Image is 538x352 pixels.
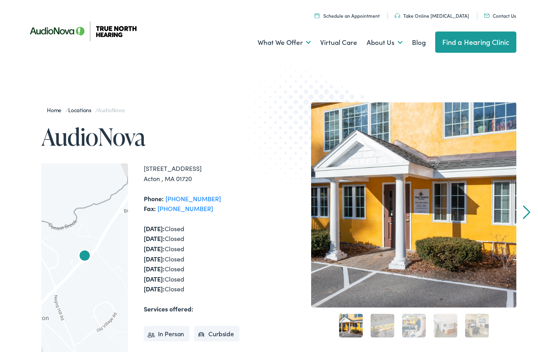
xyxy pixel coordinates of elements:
[315,13,319,18] img: Icon symbolizing a calendar in color code ffb348
[194,326,239,342] li: Curbside
[144,284,165,293] strong: [DATE]:
[371,314,394,337] a: 2
[402,314,426,337] a: 3
[144,304,193,313] strong: Services offered:
[165,194,221,203] a: [PHONE_NUMBER]
[41,124,269,150] h1: AudioNova
[315,12,380,19] a: Schedule an Appointment
[320,28,357,57] a: Virtual Care
[523,205,531,219] a: Next
[144,163,269,183] div: [STREET_ADDRESS] Acton , MA 01720
[144,224,165,233] strong: [DATE]:
[144,234,165,243] strong: [DATE]:
[258,28,311,57] a: What We Offer
[158,204,213,213] a: [PHONE_NUMBER]
[435,31,517,53] a: Find a Hearing Clinic
[434,314,457,337] a: 4
[47,106,65,114] a: Home
[47,106,124,114] span: / /
[72,244,97,269] div: AudioNova
[144,254,165,263] strong: [DATE]:
[465,314,489,337] a: 5
[144,194,164,203] strong: Phone:
[144,326,190,342] li: In Person
[395,12,469,19] a: Take Online [MEDICAL_DATA]
[484,14,490,18] img: Mail icon in color code ffb348, used for communication purposes
[144,224,269,294] div: Closed Closed Closed Closed Closed Closed Closed
[144,274,165,283] strong: [DATE]:
[144,244,165,253] strong: [DATE]:
[68,106,95,114] a: Locations
[412,28,426,57] a: Blog
[144,264,165,273] strong: [DATE]:
[395,13,400,18] img: Headphones icon in color code ffb348
[367,28,403,57] a: About Us
[98,106,124,114] span: AudioNova
[484,12,516,19] a: Contact Us
[144,204,156,213] strong: Fax:
[339,314,363,337] a: 1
